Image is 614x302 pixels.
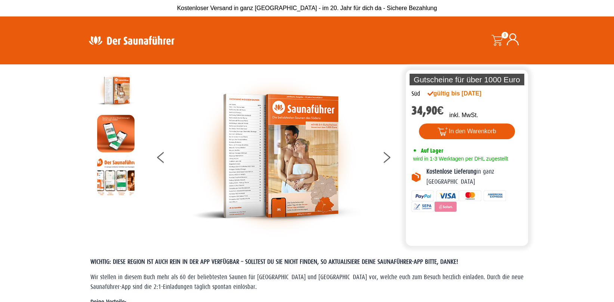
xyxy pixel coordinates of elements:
button: In den Warenkorb [419,123,515,139]
span: 0 [502,32,508,39]
div: Süd [411,89,420,99]
img: Anleitung7tn [97,158,135,195]
p: inkl. MwSt. [449,111,478,120]
p: Gutscheine für über 1000 Euro [410,74,525,85]
span: wird in 1-3 Werktagen per DHL zugestellt [411,156,508,162]
span: Auf Lager [421,147,443,154]
img: der-saunafuehrer-2025-sued [192,72,360,240]
img: der-saunafuehrer-2025-sued [97,72,135,109]
span: Wir stellen in diesem Buch mehr als 60 der beliebtesten Saunen für [GEOGRAPHIC_DATA] und [GEOGRAP... [90,274,524,290]
b: Kostenlose Lieferung [426,168,476,175]
p: in ganz [GEOGRAPHIC_DATA] [426,167,523,187]
span: WICHTIG: DIESE REGION IST AUCH REIN IN DER APP VERFÜGBAR – SOLLTEST DU SIE NICHT FINDEN, SO AKTUA... [90,258,458,265]
span: Kostenloser Versand in ganz [GEOGRAPHIC_DATA] - im 20. Jahr für dich da - Sichere Bezahlung [177,5,437,11]
img: MOCKUP-iPhone_regional [97,115,135,152]
div: gültig bis [DATE] [428,89,498,98]
span: € [437,104,444,118]
bdi: 34,90 [411,104,444,118]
